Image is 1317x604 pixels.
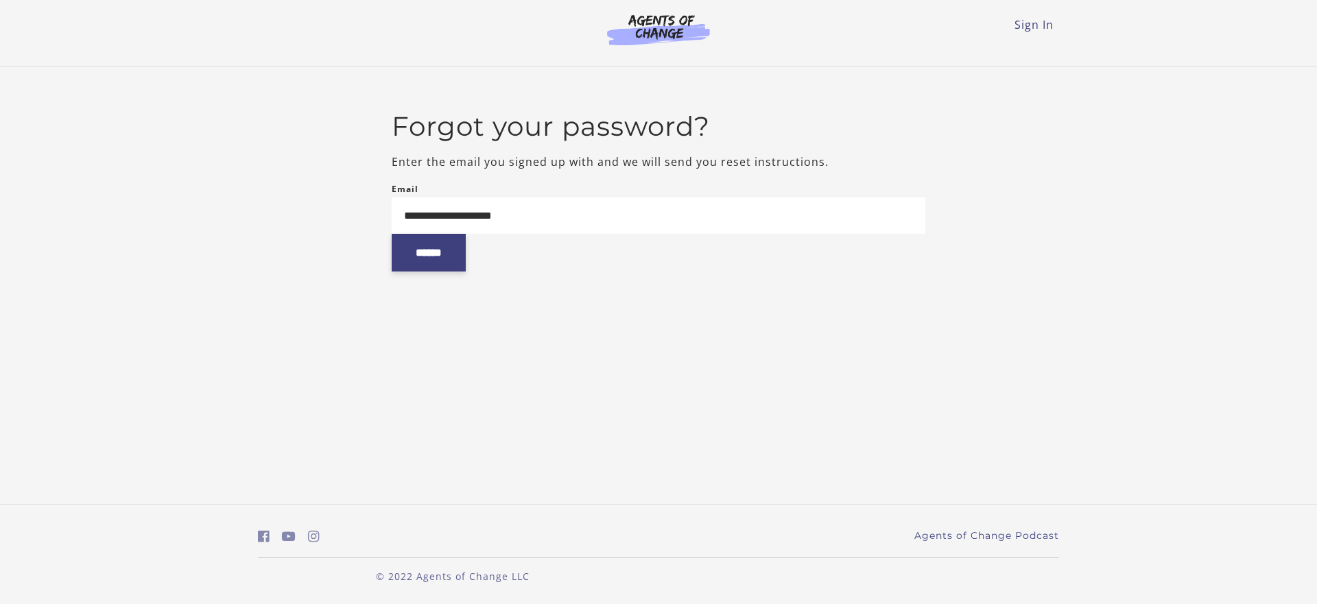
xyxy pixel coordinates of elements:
p: © 2022 Agents of Change LLC [258,569,648,583]
i: https://www.youtube.com/c/AgentsofChangeTestPrepbyMeaganMitchell (Open in a new window) [282,530,296,543]
label: Email [392,181,418,197]
a: Sign In [1015,17,1054,32]
i: https://www.instagram.com/agentsofchangeprep/ (Open in a new window) [308,530,320,543]
i: https://www.facebook.com/groups/aswbtestprep (Open in a new window) [258,530,270,543]
a: https://www.youtube.com/c/AgentsofChangeTestPrepbyMeaganMitchell (Open in a new window) [282,527,296,546]
a: https://www.instagram.com/agentsofchangeprep/ (Open in a new window) [308,527,320,546]
a: Agents of Change Podcast [914,529,1059,543]
a: https://www.facebook.com/groups/aswbtestprep (Open in a new window) [258,527,270,546]
p: Enter the email you signed up with and we will send you reset instructions. [392,154,926,170]
img: Agents of Change Logo [593,14,724,45]
h2: Forgot your password? [392,110,926,143]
